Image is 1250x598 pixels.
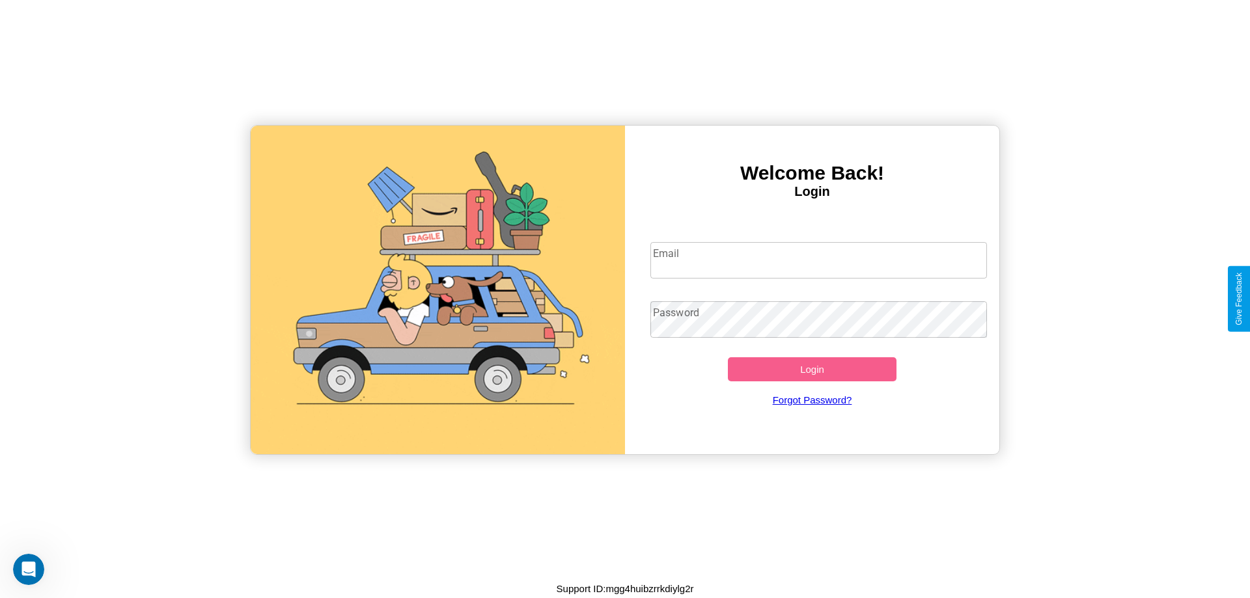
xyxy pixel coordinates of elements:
a: Forgot Password? [644,381,981,418]
p: Support ID: mgg4huibzrrkdiylg2r [557,580,694,597]
div: Give Feedback [1234,273,1243,325]
iframe: Intercom live chat [13,554,44,585]
h3: Welcome Back! [625,162,999,184]
img: gif [251,126,625,454]
button: Login [728,357,896,381]
h4: Login [625,184,999,199]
